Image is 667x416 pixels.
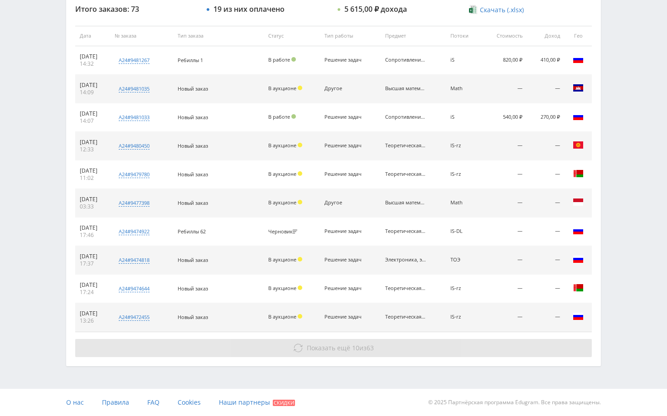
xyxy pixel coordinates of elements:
span: Наши партнеры [219,398,270,406]
span: 10 [352,343,359,352]
div: Теоретическая механика [385,314,426,320]
div: [DATE] [80,281,106,289]
span: 63 [367,343,374,352]
div: a24#9479780 [119,171,150,178]
a: Правила [102,389,129,416]
div: © 2025 Партнёрская программа Edugram. Все права защищены. [338,389,601,416]
span: Новый заказ [178,199,208,206]
div: a24#9477398 [119,199,150,207]
div: [DATE] [80,53,106,60]
div: 14:09 [80,89,106,96]
img: blr.png [573,168,584,179]
td: — [527,160,565,189]
td: — [527,132,565,160]
span: Скидки [273,400,295,406]
span: В работе [268,113,290,120]
th: Гео [565,26,592,46]
td: — [482,218,527,246]
span: О нас [66,398,84,406]
td: — [482,275,527,303]
div: IS-rz [450,314,477,320]
img: rus.png [573,54,584,65]
td: 540,00 ₽ [482,103,527,132]
div: Сопротивление материалов [385,57,426,63]
div: [DATE] [80,167,106,174]
span: Холд [298,86,302,90]
div: Решение задач [324,314,365,320]
td: — [527,303,565,332]
div: Решение задач [324,228,365,234]
div: Итого заказов: 73 [75,5,198,13]
span: Новый заказ [178,171,208,178]
img: rus.png [573,111,584,122]
a: Скачать (.xlsx) [469,5,523,15]
div: a24#9480450 [119,142,150,150]
a: Наши партнеры Скидки [219,389,295,416]
span: В аукционе [268,313,296,320]
span: Холд [298,200,302,204]
div: 12:33 [80,146,106,153]
div: a24#9481267 [119,57,150,64]
div: [DATE] [80,110,106,117]
div: Электроника, электротехника, радиотехника [385,257,426,263]
td: — [527,189,565,218]
div: IS-DL [450,228,477,234]
div: a24#9472455 [119,314,150,321]
th: № заказа [110,26,173,46]
th: Тип работы [320,26,381,46]
span: Подтвержден [291,114,296,119]
div: [DATE] [80,224,106,232]
td: — [482,189,527,218]
div: [DATE] [80,310,106,317]
span: Холд [298,314,302,319]
div: Черновик [268,229,300,235]
img: blr.png [573,282,584,293]
span: Ребиллы 62 [178,228,206,235]
img: rus.png [573,311,584,322]
th: Статус [264,26,320,46]
div: 17:37 [80,260,106,267]
div: [DATE] [80,253,106,260]
div: 5 615,00 ₽ дохода [344,5,407,13]
div: iS [450,57,477,63]
span: Новый заказ [178,314,208,320]
th: Потоки [446,26,482,46]
a: FAQ [147,389,159,416]
span: Новый заказ [178,114,208,121]
span: из [307,343,374,352]
td: — [527,246,565,275]
span: В аукционе [268,256,296,263]
div: Другое [324,200,365,206]
span: FAQ [147,398,159,406]
span: В аукционе [268,142,296,149]
div: Решение задач [324,285,365,291]
th: Дата [75,26,110,46]
div: ТОЭ [450,257,477,263]
span: Холд [298,171,302,176]
img: xlsx [469,5,477,14]
span: В аукционе [268,170,296,177]
div: Теоретическая механика [385,171,426,177]
th: Тип заказа [173,26,264,46]
span: В аукционе [268,199,296,206]
div: 19 из них оплачено [213,5,285,13]
a: О нас [66,389,84,416]
div: [DATE] [80,196,106,203]
td: 270,00 ₽ [527,103,565,132]
span: Ребиллы 1 [178,57,203,63]
div: IS-rz [450,285,477,291]
div: a24#9474644 [119,285,150,292]
img: khm.png [573,82,584,93]
div: 13:26 [80,317,106,324]
div: Решение задач [324,114,365,120]
td: — [527,218,565,246]
div: IS-rz [450,171,477,177]
div: Решение задач [324,257,365,263]
a: Cookies [178,389,201,416]
img: rus.png [573,225,584,236]
span: Показать ещё [307,343,350,352]
div: Высшая математика [385,86,426,92]
img: kgz.png [573,140,584,150]
span: Новый заказ [178,256,208,263]
span: В работе [268,56,290,63]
